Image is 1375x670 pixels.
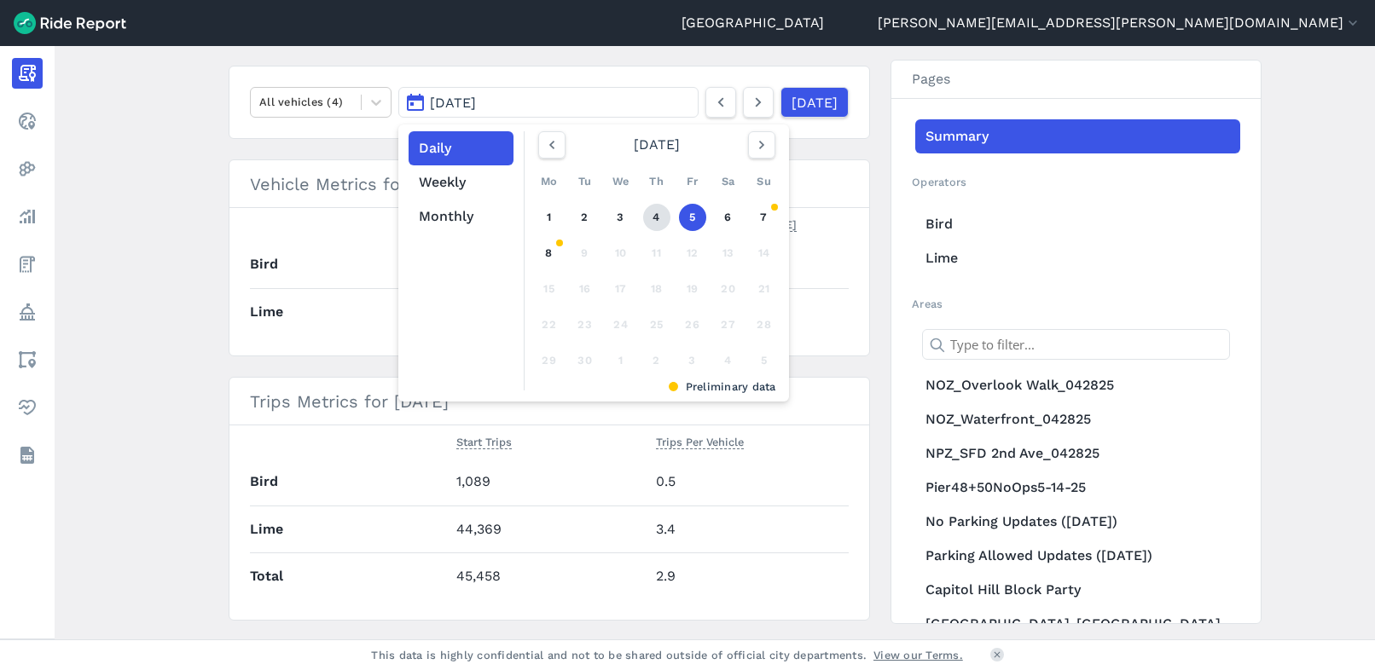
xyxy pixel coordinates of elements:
[751,275,778,303] div: 21
[656,432,744,453] button: Trips Per Vehicle
[571,347,599,374] div: 30
[643,168,670,195] div: Th
[607,168,635,195] div: We
[571,240,599,267] div: 9
[456,432,512,449] span: Start Trips
[456,432,512,453] button: Start Trips
[12,106,43,136] a: Realtime
[679,204,706,231] a: 5
[751,204,778,231] a: 7
[751,311,778,338] div: 28
[607,347,635,374] div: 1
[715,168,742,195] div: Sa
[915,368,1240,402] a: NOZ_Overlook Walk_042825
[571,168,599,195] div: Tu
[12,58,43,89] a: Report
[607,311,635,338] div: 24
[250,241,400,288] th: Bird
[878,13,1361,33] button: [PERSON_NAME][EMAIL_ADDRESS][PERSON_NAME][DOMAIN_NAME]
[536,204,563,231] a: 1
[915,539,1240,573] a: Parking Allowed Updates ([DATE])
[250,459,450,505] th: Bird
[643,240,670,267] div: 11
[715,275,742,303] div: 20
[537,378,776,395] div: Preliminary data
[915,402,1240,436] a: NOZ_Waterfront_042825
[649,552,849,599] td: 2.9
[643,347,670,374] div: 2
[915,505,1240,539] a: No Parking Updates ([DATE])
[915,573,1240,607] a: Capitol Hill Block Party
[679,240,706,267] div: 12
[912,296,1240,312] h2: Areas
[607,275,635,303] div: 17
[915,207,1240,241] a: Bird
[430,95,476,111] span: [DATE]
[751,347,778,374] div: 5
[715,311,742,338] div: 27
[643,311,670,338] div: 25
[409,199,513,234] button: Monthly
[780,87,849,118] a: [DATE]
[14,12,126,34] img: Ride Report
[607,204,635,231] a: 3
[607,240,635,267] div: 10
[536,240,563,267] a: 8
[250,505,450,552] th: Lime
[229,160,869,208] h3: Vehicle Metrics for [DATE]
[409,165,513,199] button: Weekly
[922,329,1230,360] input: Type to filter...
[679,347,706,374] div: 3
[649,505,849,552] td: 3.4
[915,119,1240,153] a: Summary
[682,13,824,33] a: [GEOGRAPHIC_DATA]
[679,311,706,338] div: 26
[12,440,43,471] a: Datasets
[571,204,599,231] a: 2
[715,240,742,267] div: 13
[12,392,43,423] a: Health
[915,607,1240,641] a: [GEOGRAPHIC_DATA]-[GEOGRAPHIC_DATA]
[450,505,649,552] td: 44,369
[915,436,1240,471] a: NPZ_SFD 2nd Ave_042825
[915,241,1240,275] a: Lime
[531,131,782,159] div: [DATE]
[250,552,450,599] th: Total
[751,240,778,267] div: 14
[912,174,1240,190] h2: Operators
[915,471,1240,505] a: Pier48+50NoOps5-14-25
[679,168,706,195] div: Fr
[12,344,43,375] a: Areas
[715,204,742,231] a: 6
[409,131,513,165] button: Daily
[571,275,599,303] div: 16
[873,647,963,663] a: View our Terms.
[643,275,670,303] div: 18
[12,153,43,184] a: Heatmaps
[536,275,563,303] div: 15
[12,297,43,327] a: Policy
[649,459,849,505] td: 0.5
[250,288,400,335] th: Lime
[891,61,1261,99] h3: Pages
[571,311,599,338] div: 23
[643,204,670,231] a: 4
[679,275,706,303] div: 19
[12,249,43,280] a: Fees
[450,552,649,599] td: 45,458
[229,378,869,425] h3: Trips Metrics for [DATE]
[398,87,699,118] button: [DATE]
[751,168,778,195] div: Su
[656,432,744,449] span: Trips Per Vehicle
[12,201,43,232] a: Analyze
[715,347,742,374] div: 4
[536,168,563,195] div: Mo
[450,459,649,505] td: 1,089
[536,347,563,374] div: 29
[536,311,563,338] div: 22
